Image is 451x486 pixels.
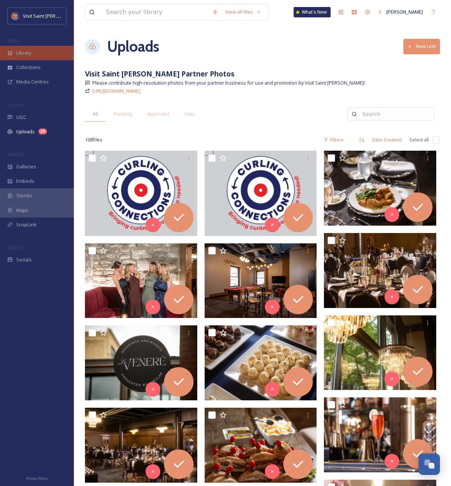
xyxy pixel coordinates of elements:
[7,152,24,157] span: WIDGETS
[107,35,159,58] a: Uploads
[147,110,169,117] span: Approved
[403,39,440,54] button: New Link
[185,110,195,117] span: Data
[16,49,31,57] span: Library
[16,78,49,85] span: Media Centres
[16,114,26,121] span: UGC
[324,233,436,308] img: ext_1755120521.429503_andrewparfenov.bellagala@gmail.com-061125 - Andrew P & Le Venere Dinner-010...
[418,454,440,475] button: Open Chat
[102,4,208,20] input: Search your library
[222,5,265,19] a: View all files
[409,136,429,143] span: Select all
[16,221,37,228] span: SnapLink
[7,102,23,108] span: COLLECT
[7,245,22,250] span: SOCIALS
[12,12,19,20] img: Visit%20Saint%20Paul%20Updated%20Profile%20Image.jpg
[85,325,197,400] img: ext_1755120520.303532_andrewparfenov.bellagala@gmail.com-LVGrandOpeningStyledShoot-AndrewP-264.jpg
[16,207,28,214] span: Maps
[85,69,235,79] strong: Visit Saint [PERSON_NAME] Partner Photos
[324,151,436,226] img: ext_1755120523.626459_andrewparfenov.bellagala@gmail.com-061125 - Andrew P & Le Venere Dinner-013...
[85,408,197,483] img: ext_1755120506.314148_andrewparfenov.bellagala@gmail.com-061125 - Andrew P & Le Venere Dinner-010...
[16,192,32,199] span: Stories
[26,476,48,481] span: Privacy Policy
[93,110,98,117] span: All
[16,64,41,71] span: Collections
[26,473,48,482] a: Privacy Policy
[92,88,140,94] span: [URL][DOMAIN_NAME]
[92,79,365,86] span: Please contribute high-resolution photos from your partner business for use and promotion by Visi...
[205,151,317,236] img: ext_1755232927.271465_Jill@curlingconnections.com-3EC89502-AD8D-42E5-8CE4-D8979F4DAD4E.jpeg
[320,133,348,147] div: Filters
[374,5,427,19] a: [PERSON_NAME]
[386,8,423,15] span: [PERSON_NAME]
[23,12,82,19] span: Visit Saint [PERSON_NAME]
[16,178,34,185] span: Embeds
[368,133,406,147] div: Date Created
[113,110,132,117] span: Pending
[294,7,331,17] a: What's New
[85,243,197,318] img: ext_1755120523.043498_andrewparfenov.bellagala@gmail.com-061125 - Andrew P & Le Venere Dinner-017...
[16,163,36,170] span: Galleries
[16,256,32,263] span: Socials
[205,325,317,400] img: ext_1755120515.444164_andrewparfenov.bellagala@gmail.com-LVGrandOpeningStyledShoot-AndrewP-234.jpg
[85,151,197,236] img: ext_1755232927.272673_Jill@curlingconnections.com-37C271EF-2C37-4E63-BBBD-F99CB9EB14EE.jpeg
[38,129,47,134] div: 20
[359,107,430,121] input: Search
[7,38,20,44] span: MEDIA
[205,408,317,483] img: ext_1755120503.432322_andrewparfenov.bellagala@gmail.com-LVGrandOpeningStyledShoot-AndrewP-93.jpg
[16,128,35,135] span: Uploads
[92,86,140,95] a: [URL][DOMAIN_NAME]
[324,397,436,472] img: ext_1755120485.369732_andrewparfenov.bellagala@gmail.com-061125 - Andrew P & Le Venere Dinner-001...
[205,243,317,318] img: ext_1755120522.372104_andrewparfenov.bellagala@gmail.com-LVGrandOpeningStyledShoot-AndrewP-280.jpg
[324,315,436,390] img: ext_1755120512.454636_andrewparfenov.bellagala@gmail.com-LVGrandOpeningStyledShoot-AndrewP-203.jpg
[85,136,102,143] span: 108 file s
